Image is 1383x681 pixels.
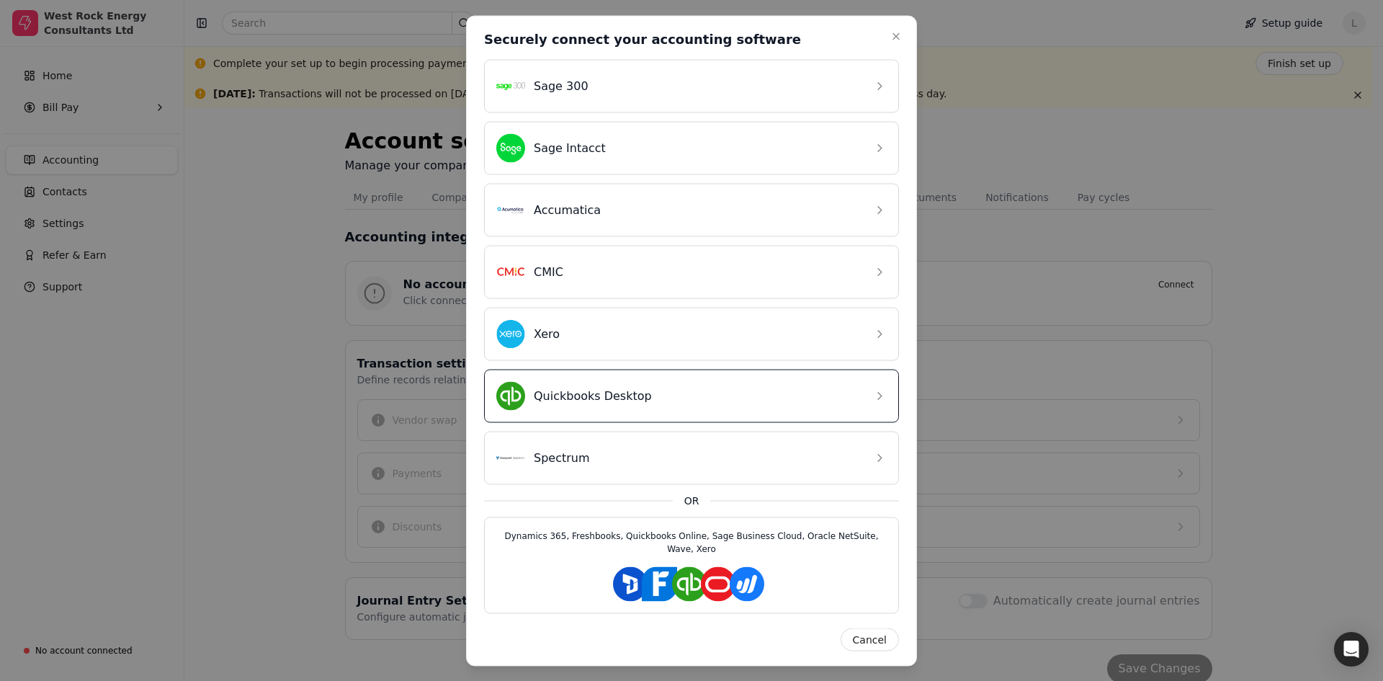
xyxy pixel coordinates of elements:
[496,381,864,410] div: Quickbooks Desktop
[496,319,864,348] div: Xero
[684,493,699,508] span: OR
[496,257,864,286] div: CMIC
[496,71,864,100] div: Sage 300
[496,529,887,558] div: Dynamics 365, Freshbooks, Quickbooks Online, Sage Business Cloud, Oracle NetSuite, Wave, Xero
[841,628,899,651] button: Cancel
[496,443,864,472] div: Spectrum
[484,30,801,48] h2: Securely connect your accounting software
[496,133,864,162] div: Sage Intacct
[496,195,864,224] div: Accumatica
